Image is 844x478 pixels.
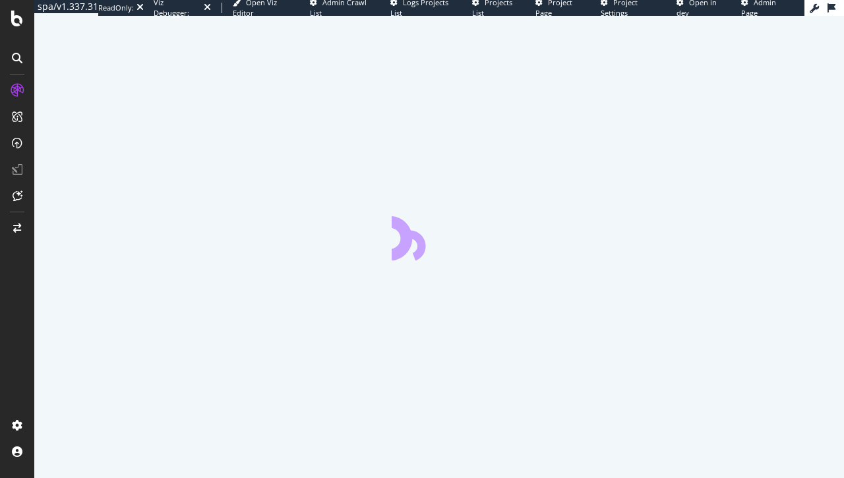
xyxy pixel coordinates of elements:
div: ReadOnly: [98,3,134,13]
div: animation [392,213,487,260]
